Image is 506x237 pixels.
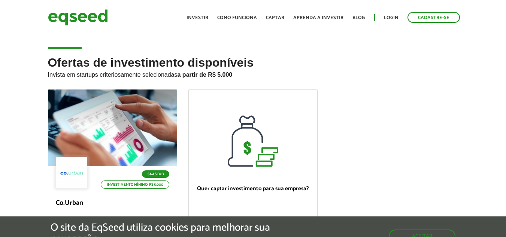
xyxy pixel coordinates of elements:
[178,72,233,78] strong: a partir de R$ 5.000
[101,180,169,189] p: Investimento mínimo: R$ 5.000
[48,69,458,78] p: Invista em startups criteriosamente selecionadas
[196,185,310,192] p: Quer captar investimento para sua empresa?
[48,7,108,27] img: EqSeed
[266,15,284,20] a: Captar
[407,12,460,23] a: Cadastre-se
[56,199,169,207] p: Co.Urban
[384,15,399,20] a: Login
[217,15,257,20] a: Como funciona
[352,15,365,20] a: Blog
[293,15,343,20] a: Aprenda a investir
[48,56,458,89] h2: Ofertas de investimento disponíveis
[142,170,169,178] p: SaaS B2B
[187,15,208,20] a: Investir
